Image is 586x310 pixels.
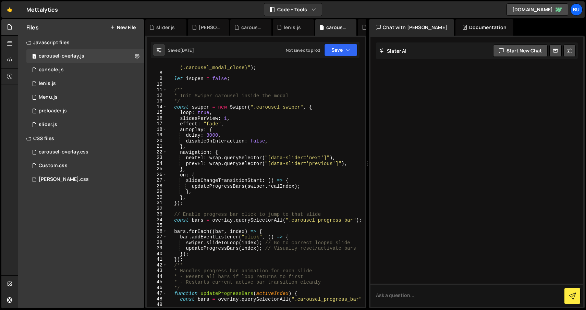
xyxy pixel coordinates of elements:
div: 40 [147,251,167,257]
div: 16192/43781.css [26,145,144,159]
div: 49 [147,302,167,308]
div: 35 [147,223,167,228]
div: 15 [147,110,167,115]
div: 31 [147,200,167,206]
div: 12 [147,93,167,99]
div: Mettalytics [26,5,58,14]
div: 47 [147,290,167,296]
div: Documentation [455,19,513,36]
div: 28 [147,183,167,189]
div: Menu.js [39,94,58,100]
div: 36 [147,228,167,234]
div: 48 [147,296,167,302]
div: 24 [147,161,167,166]
div: 25 [147,166,167,172]
div: preloader.js [39,108,67,114]
div: 11 [147,87,167,93]
div: 17 [147,121,167,127]
div: carousel-overlay.css [241,24,263,31]
div: 13 [147,98,167,104]
div: 18 [147,127,167,133]
h2: Files [26,24,39,31]
div: 38 [147,240,167,246]
div: 19 [147,132,167,138]
div: [PERSON_NAME].css [39,176,89,183]
div: Not saved to prod [286,47,320,53]
div: 7 [147,59,167,70]
div: lenis.js [39,80,56,87]
div: Saved [168,47,194,53]
button: Code + Tools [264,3,322,16]
button: Start new chat [493,45,548,57]
div: lenis.js [284,24,301,31]
div: 16192/43569.js [26,118,144,132]
div: 16192/43570.css [26,159,144,173]
div: CSS files [18,132,144,145]
div: 37 [147,234,167,240]
div: Custom.css [39,163,68,169]
div: 29 [147,189,167,195]
div: 33 [147,211,167,217]
div: slider.js [39,122,57,128]
div: Javascript files [18,36,144,49]
div: carousel-overlay.css [39,149,88,155]
div: 41 [147,257,167,262]
span: 1 [32,54,36,60]
div: 16192/43780.js [26,49,144,63]
div: 16192/43625.js [26,90,144,104]
a: Bu [570,3,583,16]
div: 14 [147,104,167,110]
div: 23 [147,155,167,161]
div: [PERSON_NAME].css [199,24,221,31]
div: 16 [147,115,167,121]
div: 26 [147,172,167,178]
div: 8 [147,70,167,76]
div: 16192/43563.js [26,77,144,90]
a: 🤙 [1,1,18,18]
a: [DOMAIN_NAME] [506,3,568,16]
div: 20 [147,138,167,144]
div: 45 [147,279,167,285]
h2: Slater AI [379,48,407,54]
div: carousel-overlay.js [326,24,348,31]
div: 46 [147,285,167,291]
div: 44 [147,274,167,280]
div: 10 [147,82,167,87]
div: 30 [147,195,167,200]
div: Chat with [PERSON_NAME] [369,19,454,36]
div: [DATE] [180,47,194,53]
div: 16192/43564.css [26,173,144,186]
div: 16192/43562.js [26,63,144,77]
button: Save [324,44,357,56]
div: preloader.js [26,104,144,118]
div: 42 [147,262,167,268]
div: 9 [147,76,167,82]
button: New File [110,25,136,30]
div: slider.js [156,24,175,31]
div: 39 [147,245,167,251]
div: 21 [147,144,167,149]
div: 27 [147,177,167,183]
div: console.js [39,67,64,73]
div: 43 [147,268,167,274]
div: 22 [147,149,167,155]
div: 32 [147,206,167,212]
div: carousel-overlay.js [39,53,84,59]
div: 34 [147,217,167,223]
